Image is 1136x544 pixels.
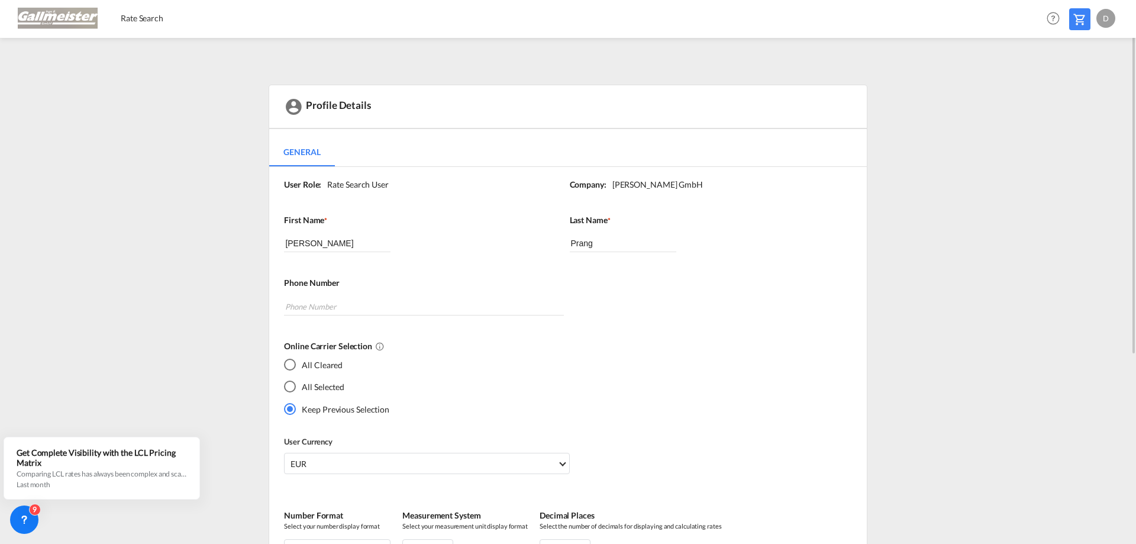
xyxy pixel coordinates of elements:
div: D [1096,9,1115,28]
label: Company: [570,179,606,191]
label: First Name [284,214,557,226]
md-pagination-wrapper: Use the left and right arrow keys to navigate between tabs [269,138,346,166]
label: Measurement System [402,510,528,522]
span: Select your number display format [284,522,390,530]
md-tab-item: General [269,138,334,166]
span: Select your measurement unit display format [402,522,528,530]
span: Rate Search [121,13,163,23]
input: Phone Number [284,298,563,316]
label: Last Name [570,214,843,226]
label: User Currency [284,436,569,447]
md-icon: All Cleared : Deselects all online carriers by default.All Selected : Selects all online carriers... [375,342,385,351]
iframe: Chat [9,482,50,526]
input: First Name [284,234,390,252]
md-select: Select Currency: € EUREuro [284,453,569,474]
span: EUR [291,458,557,470]
md-radio-group: Yes [284,358,389,424]
label: Phone Number [284,277,843,289]
md-radio-button: All Cleared [284,358,389,371]
span: Help [1043,8,1063,28]
img: 03265390ea0211efb7c18701be6bbe5d.png [18,5,98,32]
div: [PERSON_NAME] GmbH [606,179,703,191]
span: Select the number of decimals for displaying and calculating rates [540,522,721,530]
input: Last Name [570,234,676,252]
div: Rate Search User [321,179,388,191]
label: Online Carrier Selection [284,340,843,352]
md-icon: icon-account-circle [284,97,303,116]
div: Profile Details [269,85,866,129]
md-radio-button: All Selected [284,381,389,393]
label: Number Format [284,510,390,522]
div: Help [1043,8,1069,30]
md-radio-button: Keep Previous Selection [284,403,389,415]
label: User Role: [284,179,321,191]
label: Decimal Places [540,510,721,522]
